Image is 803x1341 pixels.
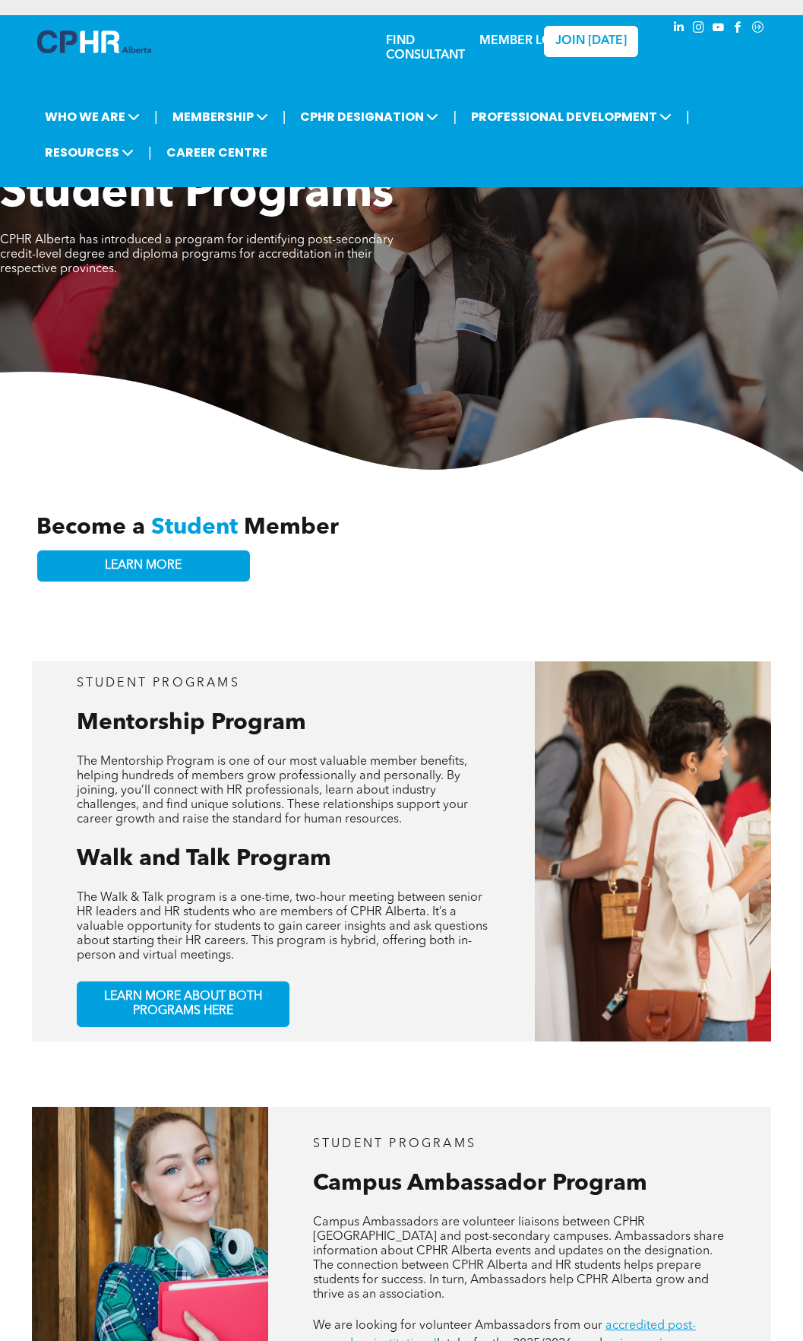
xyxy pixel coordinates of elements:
span: MEMBERSHIP [168,103,273,131]
h3: Mentorship Program [77,709,491,737]
a: JOIN [DATE] [544,26,639,57]
a: youtube [710,19,727,40]
a: CAREER CENTRE [162,138,272,166]
span: Campus Ambassador Program [313,1172,647,1195]
li: | [154,101,158,132]
a: MEMBER LOGIN [479,35,574,47]
span: Walk and Talk Program [77,848,331,870]
span: RESOURCES [40,138,138,166]
li: | [686,101,690,132]
span: LEARN MORE [105,559,182,573]
span: WHO WE ARE [40,103,144,131]
span: JOIN [DATE] [555,34,627,49]
li: | [148,137,152,168]
li: | [453,101,457,132]
span: Become a [36,516,145,539]
span: Campus Ambassadors are volunteer liaisons between CPHR [GEOGRAPHIC_DATA] and post-secondary campu... [313,1216,724,1301]
a: LEARN MORE [37,550,250,582]
span: LEARN MORE ABOUT BOTH PROGRAMS HERE [83,990,283,1019]
li: | [283,101,286,132]
span: Member [244,516,339,539]
a: FIND CONSULTANT [386,35,465,62]
span: The Mentorship Program is one of our most valuable member benefits, helping hundreds of members g... [77,756,468,826]
span: student programs [77,677,240,690]
span: We are looking for volunteer Ambassadors from our [313,1320,602,1332]
a: facebook [730,19,747,40]
a: linkedin [671,19,688,40]
img: A blue and white logo for cp alberta [37,30,151,53]
span: The Walk & Talk program is a one-time, two-hour meeting between senior HR leaders and HR students... [77,892,488,962]
a: LEARN MORE ABOUT BOTH PROGRAMS HERE [77,981,289,1027]
a: Social network [750,19,767,40]
span: STUDENT PROGRAMS [313,1138,476,1150]
span: CPHR DESIGNATION [296,103,443,131]
span: Student [151,516,238,539]
a: instagram [691,19,707,40]
span: PROFESSIONAL DEVELOPMENT [466,103,676,131]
